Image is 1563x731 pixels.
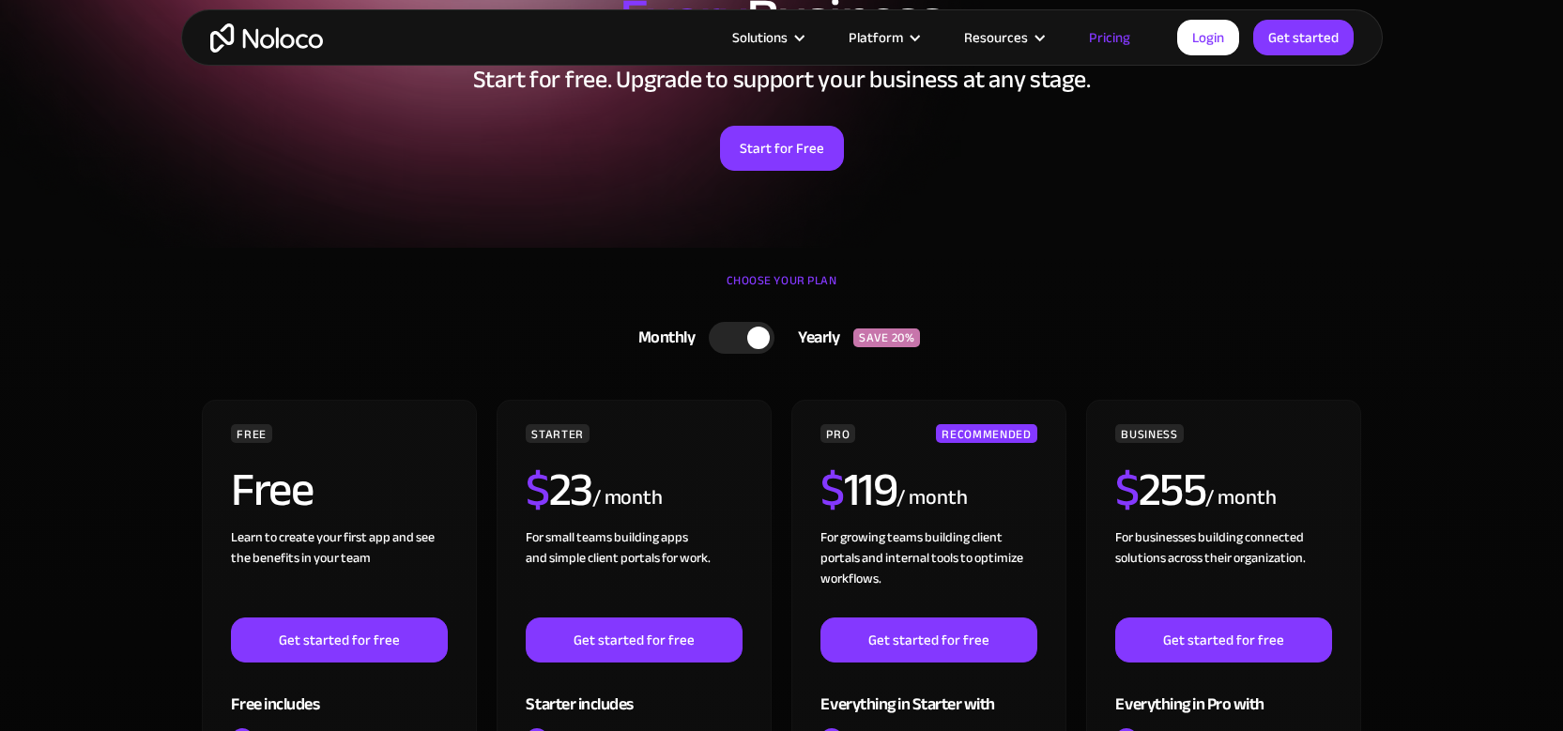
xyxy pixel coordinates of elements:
div: Learn to create your first app and see the benefits in your team ‍ [231,527,447,617]
div: Resources [964,25,1028,50]
div: Yearly [774,324,853,352]
span: $ [526,446,549,534]
div: / month [592,483,663,513]
div: For businesses building connected solutions across their organization. ‍ [1115,527,1331,617]
div: For small teams building apps and simple client portals for work. ‍ [526,527,742,617]
div: FREE [231,424,272,443]
a: Get started for free [820,617,1036,662]
div: Free includes [231,662,447,723]
div: / month [1205,483,1276,513]
div: Solutions [709,25,825,50]
div: Platform [825,25,941,50]
h2: 255 [1115,466,1205,513]
a: Get started [1253,20,1354,55]
div: For growing teams building client portals and internal tools to optimize workflows. [820,527,1036,617]
div: / month [896,483,967,513]
span: $ [1115,446,1139,534]
a: Get started for free [526,617,742,662]
h2: 23 [526,466,592,513]
div: Starter includes [526,662,742,723]
div: Monthly [615,324,710,352]
div: PRO [820,424,855,443]
div: CHOOSE YOUR PLAN [200,267,1364,313]
h2: Start for free. Upgrade to support your business at any stage. [200,66,1364,94]
div: STARTER [526,424,589,443]
a: Start for Free [720,126,844,171]
a: home [210,23,323,53]
a: Get started for free [231,617,447,662]
div: RECOMMENDED [936,424,1036,443]
div: Platform [849,25,903,50]
div: Solutions [732,25,788,50]
a: Login [1177,20,1239,55]
a: Pricing [1065,25,1154,50]
h2: Free [231,466,313,513]
h2: 119 [820,466,896,513]
div: Everything in Starter with [820,662,1036,723]
div: Everything in Pro with [1115,662,1331,723]
span: $ [820,446,844,534]
div: SAVE 20% [853,328,920,347]
a: Get started for free [1115,617,1331,662]
div: Resources [941,25,1065,50]
div: BUSINESS [1115,424,1183,443]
